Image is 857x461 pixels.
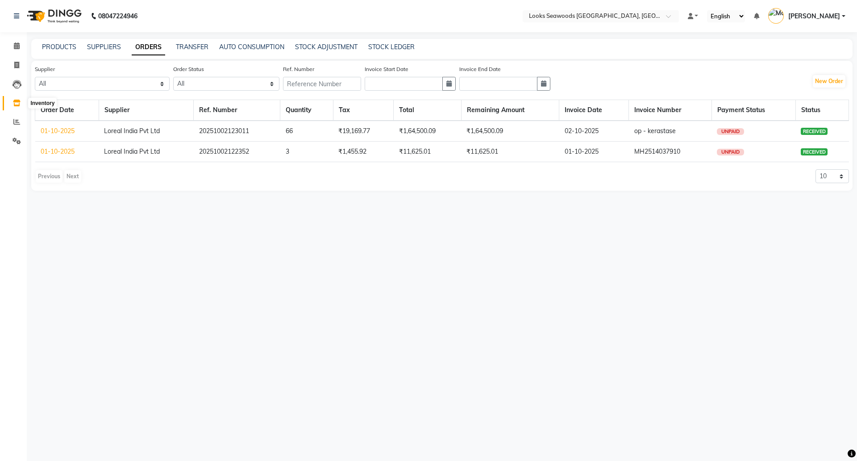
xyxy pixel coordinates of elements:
span: [PERSON_NAME] [788,12,840,21]
td: ₹11,625.01 [461,142,559,162]
input: Reference Number [283,77,361,91]
td: Loreal India Pvt Ltd [99,142,194,162]
a: 01-10-2025 [41,147,75,155]
td: ₹11,625.01 [394,142,461,162]
th: Quantity [280,100,333,121]
label: Invoice End Date [459,65,501,73]
img: logo [23,4,84,29]
button: New Order [813,75,845,88]
td: ₹19,169.77 [333,121,394,142]
img: Mangesh Mishra [768,8,784,24]
th: Total [394,100,461,121]
a: STOCK ADJUSTMENT [295,43,358,51]
th: Ref. Number [194,100,280,121]
div: Inventory [28,98,57,109]
td: 01-10-2025 [559,142,629,162]
label: Ref. Number [283,65,314,73]
th: Tax [333,100,394,121]
span: RECEIVED [801,128,827,135]
th: Payment Status [711,100,795,121]
a: STOCK LEDGER [368,43,415,51]
span: op - kerastase [634,127,676,135]
td: ₹1,64,500.09 [461,121,559,142]
span: UNPAID [717,149,744,155]
td: 20251002123011 [194,121,280,142]
th: Invoice Number [629,100,712,121]
td: 20251002122352 [194,142,280,162]
b: 08047224946 [98,4,137,29]
span: UNPAID [717,128,744,135]
th: Invoice Date [559,100,629,121]
span: RECEIVED [801,148,827,155]
td: ₹1,455.92 [333,142,394,162]
th: Remaining Amount [461,100,559,121]
th: Supplier [99,100,194,121]
th: Order Date [35,100,99,121]
label: Order Status [173,65,204,73]
td: Loreal India Pvt Ltd [99,121,194,142]
td: ₹1,64,500.09 [394,121,461,142]
label: Invoice Start Date [365,65,408,73]
a: ORDERS [132,39,165,55]
span: MH2514037910 [634,147,680,155]
a: PRODUCTS [42,43,76,51]
td: 3 [280,142,333,162]
td: 02-10-2025 [559,121,629,142]
td: 66 [280,121,333,142]
label: Supplier [35,65,55,73]
a: AUTO CONSUMPTION [219,43,284,51]
a: SUPPLIERS [87,43,121,51]
th: Status [795,100,849,121]
a: TRANSFER [176,43,208,51]
a: 01-10-2025 [41,127,75,135]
